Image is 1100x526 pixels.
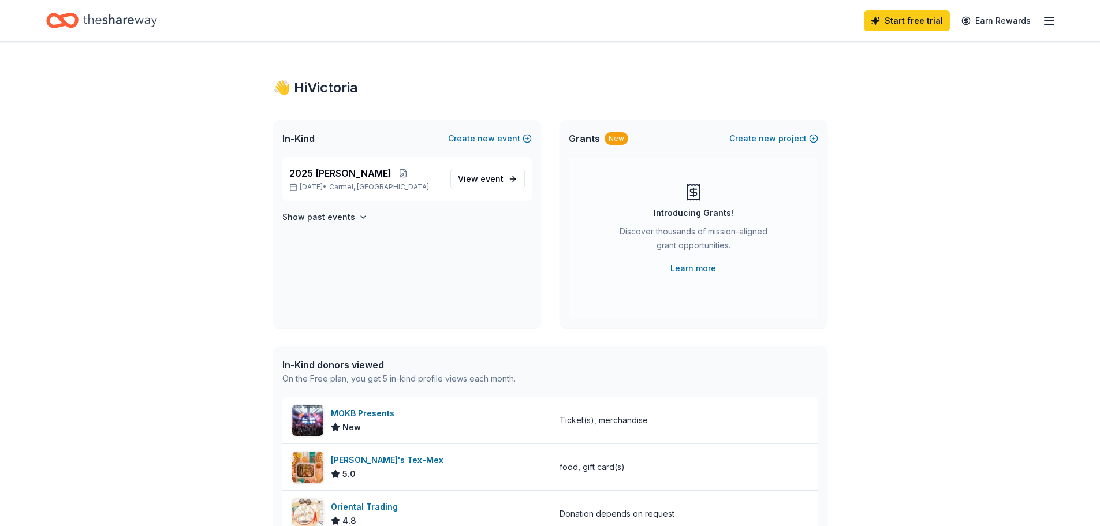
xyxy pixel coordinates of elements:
[478,132,495,146] span: new
[342,420,361,434] span: New
[569,132,600,146] span: Grants
[329,182,429,192] span: Carmel, [GEOGRAPHIC_DATA]
[282,210,368,224] button: Show past events
[560,413,648,427] div: Ticket(s), merchandise
[282,358,516,372] div: In-Kind donors viewed
[289,182,441,192] p: [DATE] •
[448,132,532,146] button: Createnewevent
[292,452,323,483] img: Image for Chuy's Tex-Mex
[954,10,1038,31] a: Earn Rewards
[654,206,733,220] div: Introducing Grants!
[458,172,504,186] span: View
[729,132,818,146] button: Createnewproject
[605,132,628,145] div: New
[450,169,525,189] a: View event
[864,10,950,31] a: Start free trial
[331,453,448,467] div: [PERSON_NAME]'s Tex-Mex
[282,210,355,224] h4: Show past events
[331,500,402,514] div: Oriental Trading
[282,132,315,146] span: In-Kind
[289,166,391,180] span: 2025 [PERSON_NAME]
[342,467,356,481] span: 5.0
[560,460,625,474] div: food, gift card(s)
[273,79,827,97] div: 👋 Hi Victoria
[670,262,716,275] a: Learn more
[615,225,772,257] div: Discover thousands of mission-aligned grant opportunities.
[759,132,776,146] span: new
[282,372,516,386] div: On the Free plan, you get 5 in-kind profile views each month.
[292,405,323,436] img: Image for MOKB Presents
[560,507,674,521] div: Donation depends on request
[331,406,399,420] div: MOKB Presents
[480,174,504,184] span: event
[46,7,157,34] a: Home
